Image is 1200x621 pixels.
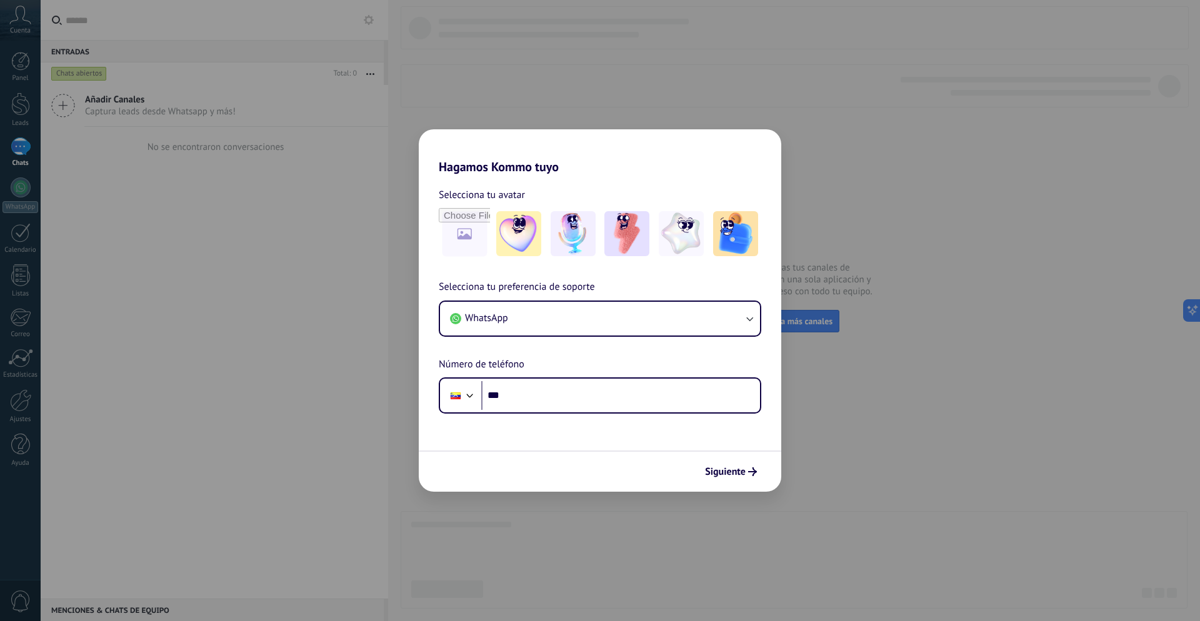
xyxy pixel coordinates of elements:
[551,211,596,256] img: -2.jpeg
[439,279,595,296] span: Selecciona tu preferencia de soporte
[444,382,467,409] div: Venezuela: + 58
[604,211,649,256] img: -3.jpeg
[439,187,525,203] span: Selecciona tu avatar
[699,461,762,482] button: Siguiente
[465,312,508,324] span: WhatsApp
[439,357,524,373] span: Número de teléfono
[713,211,758,256] img: -5.jpeg
[659,211,704,256] img: -4.jpeg
[440,302,760,335] button: WhatsApp
[419,129,781,174] h2: Hagamos Kommo tuyo
[705,467,746,476] span: Siguiente
[496,211,541,256] img: -1.jpeg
